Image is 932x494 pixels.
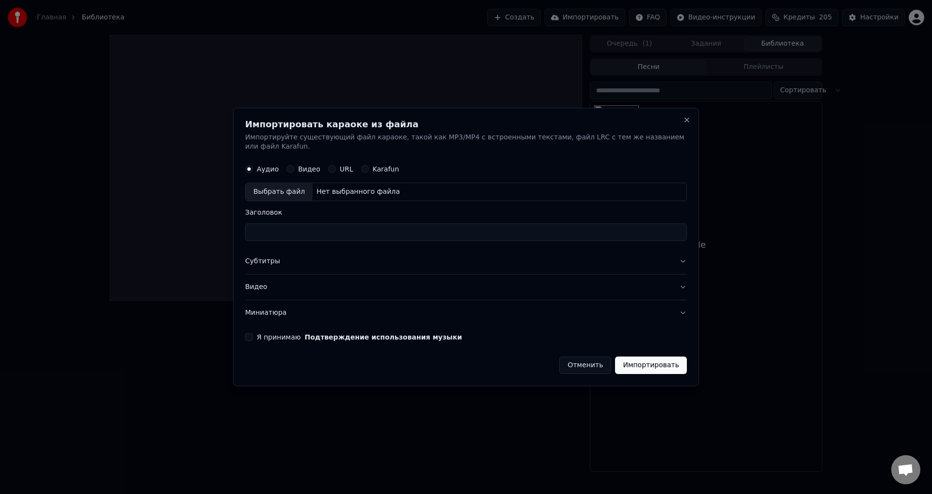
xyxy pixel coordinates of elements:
button: Я принимаю [305,334,462,341]
button: Миниатюра [245,300,687,325]
label: Видео [298,166,320,173]
label: Заголовок [245,209,687,216]
h2: Импортировать караоке из файла [245,120,687,129]
button: Субтитры [245,249,687,274]
div: Нет выбранного файла [313,187,404,197]
label: URL [340,166,353,173]
div: Выбрать файл [246,184,313,201]
button: Импортировать [615,357,687,374]
label: Karafun [373,166,399,173]
button: Видео [245,274,687,300]
label: Я принимаю [257,334,462,341]
button: Отменить [559,357,611,374]
p: Импортируйте существующий файл караоке, такой как MP3/MP4 с встроенными текстами, файл LRC с тем ... [245,133,687,152]
label: Аудио [257,166,279,173]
